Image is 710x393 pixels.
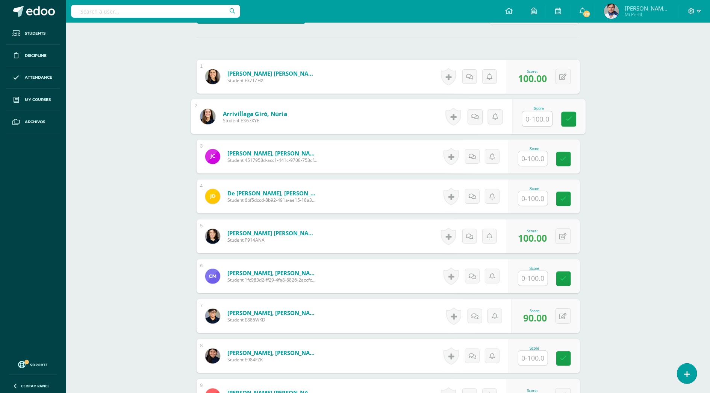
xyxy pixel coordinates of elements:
[518,232,547,244] span: 100.00
[227,157,318,163] span: Student 4517958d-acc1-441c-9708-753cf6de186c
[223,117,287,124] span: Student E367XYF
[223,110,287,117] a: Arrivillaga Giró, Núria
[227,317,318,323] span: Student E885WKD
[6,45,60,67] a: Discipline
[200,109,215,124] img: 3da830b346c4e080991c3be884ade3d7.png
[227,149,318,157] a: [PERSON_NAME], [PERSON_NAME]
[205,69,220,84] img: ac392e2f78d15b570663f35dc406ffd2.png
[518,271,548,286] input: 0-100.0
[625,5,670,12] span: [PERSON_NAME] [PERSON_NAME]
[518,351,548,366] input: 0-100.0
[6,111,60,133] a: Archivos
[227,70,318,77] a: [PERSON_NAME] [PERSON_NAME]
[522,107,556,111] div: Score
[6,23,60,45] a: Students
[524,311,547,324] span: 90.00
[25,53,47,59] span: Discipline
[205,189,220,204] img: 8ef42769a85aec532c806605131da5f6.png
[518,147,551,151] div: Score
[25,30,45,37] span: Students
[518,267,551,271] div: Score
[518,151,548,166] input: 0-100.0
[518,69,547,74] div: Score:
[518,191,548,206] input: 0-100.0
[227,229,318,237] a: [PERSON_NAME] [PERSON_NAME]
[25,97,51,103] span: My courses
[25,75,52,81] span: Attendance
[522,111,552,126] input: 0-100.0
[518,72,547,85] span: 100.00
[518,388,547,393] div: Score:
[227,189,318,197] a: de [PERSON_NAME], [PERSON_NAME]
[227,269,318,277] a: [PERSON_NAME], [PERSON_NAME]
[227,309,318,317] a: [PERSON_NAME], [PERSON_NAME]
[227,237,318,243] span: Student P914ANA
[625,11,670,18] span: Mi Perfil
[30,362,48,367] span: Soporte
[227,349,318,356] a: [PERSON_NAME], [PERSON_NAME]
[604,4,619,19] img: 1792bf0c86e4e08ac94418cc7cb908c7.png
[205,149,220,164] img: f59464e2bd9b7043933e2d182fa29dd8.png
[205,309,220,324] img: 1745e54cba65690732b314874f61c8f9.png
[9,359,57,369] a: Soporte
[6,67,60,89] a: Attendance
[227,197,318,203] span: Student 6bf5dccd-8b92-491a-ae15-18a3566a7e59
[71,5,240,18] input: Search a user…
[518,187,551,191] div: Score
[227,277,318,283] span: Student 1fc983d2-ff29-4fa8-8826-2accfcd5a804
[227,77,318,84] span: Student F371ZHX
[21,383,50,388] span: Cerrar panel
[205,269,220,284] img: 56c534f62c6e5964a9f092f4314a654f.png
[6,89,60,111] a: My courses
[205,229,220,244] img: cd974135d3fb3c32f4e2f366dd7ad22f.png
[583,10,591,18] span: 20
[227,356,318,363] span: Student E984FZK
[518,346,551,350] div: Score
[205,349,220,364] img: 113965e095aac2a0d34626815a79956e.png
[524,308,547,313] div: Score:
[518,228,547,233] div: Score:
[25,119,45,125] span: Archivos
